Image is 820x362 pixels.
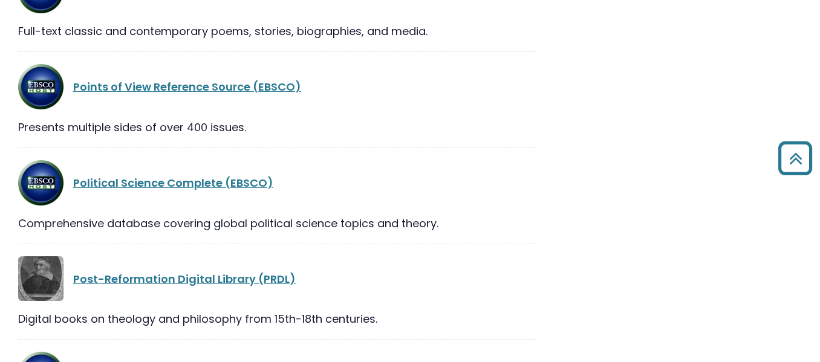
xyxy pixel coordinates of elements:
a: Political Science Complete (EBSCO) [73,175,273,190]
div: Full-text classic and contemporary poems, stories, biographies, and media. [18,23,536,39]
div: Comprehensive database covering global political science topics and theory. [18,215,536,231]
div: Digital books on theology and philosophy from 15th-18th centuries. [18,311,536,327]
a: Post-Reformation Digital Library (PRDL) [73,271,296,286]
a: Back to Top [773,147,817,169]
div: Presents multiple sides of over 400 issues. [18,119,536,135]
a: Points of View Reference Source (EBSCO) [73,79,301,94]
